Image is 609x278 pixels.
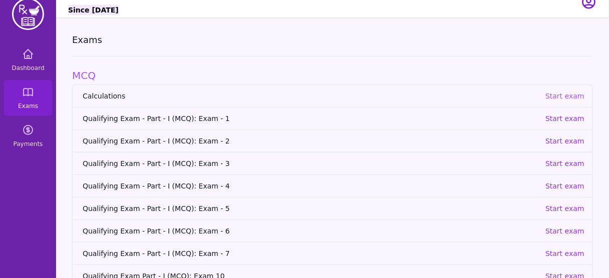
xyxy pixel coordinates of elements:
[4,118,52,154] a: Payments
[83,248,537,258] span: Qualifying Exam - Part - I (MCQ): Exam - 7
[83,203,537,213] span: Qualifying Exam - Part - I (MCQ): Exam - 5
[545,113,584,123] p: Start exam
[73,129,592,152] a: Qualifying Exam - Part - I (MCQ): Exam - 2Start exam
[83,136,537,146] span: Qualifying Exam - Part - I (MCQ): Exam - 2
[4,80,52,116] a: Exams
[73,219,592,242] a: Qualifying Exam - Part - I (MCQ): Exam - 6Start exam
[12,64,44,72] span: Dashboard
[68,5,119,15] h6: Since [DATE]
[73,107,592,129] a: Qualifying Exam - Part - I (MCQ): Exam - 1Start exam
[73,197,592,219] a: Qualifying Exam - Part - I (MCQ): Exam - 5Start exam
[73,152,592,174] a: Qualifying Exam - Part - I (MCQ): Exam - 3Start exam
[83,181,537,191] span: Qualifying Exam - Part - I (MCQ): Exam - 4
[545,226,584,236] p: Start exam
[73,242,592,264] a: Qualifying Exam - Part - I (MCQ): Exam - 7Start exam
[72,68,593,82] h1: MCQ
[4,42,52,78] a: Dashboard
[545,136,584,146] p: Start exam
[72,34,593,46] h3: Exams
[83,113,537,123] span: Qualifying Exam - Part - I (MCQ): Exam - 1
[83,91,537,101] span: Calculations
[545,158,584,168] p: Start exam
[545,181,584,191] p: Start exam
[545,91,584,101] p: Start exam
[18,102,38,110] span: Exams
[83,226,537,236] span: Qualifying Exam - Part - I (MCQ): Exam - 6
[73,85,592,107] a: CalculationsStart exam
[83,158,537,168] span: Qualifying Exam - Part - I (MCQ): Exam - 3
[545,248,584,258] p: Start exam
[14,140,43,148] span: Payments
[73,174,592,197] a: Qualifying Exam - Part - I (MCQ): Exam - 4Start exam
[545,203,584,213] p: Start exam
